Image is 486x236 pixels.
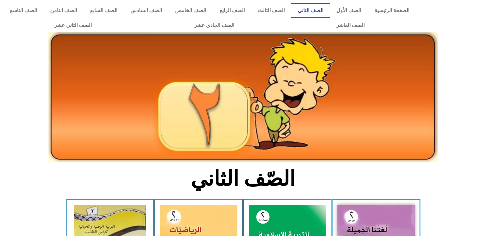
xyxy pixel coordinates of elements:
[368,3,416,18] a: الصفحة الرئيسية
[169,3,213,18] a: الصف الخامس
[137,166,349,191] h2: الصّف الثاني
[291,3,330,18] a: الصف الثاني
[330,3,368,18] a: الصف الأول
[285,18,416,33] a: الصف العاشر
[124,3,169,18] a: الصف السادس
[213,3,251,18] a: الصف الرابع
[3,3,43,18] a: الصف التاسع
[43,3,83,18] a: الصف الثامن
[83,3,124,18] a: الصف السابع
[143,18,285,33] a: الصف الحادي عشر
[251,3,291,18] a: الصف الثالث
[3,18,143,33] a: الصف الثاني عشر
